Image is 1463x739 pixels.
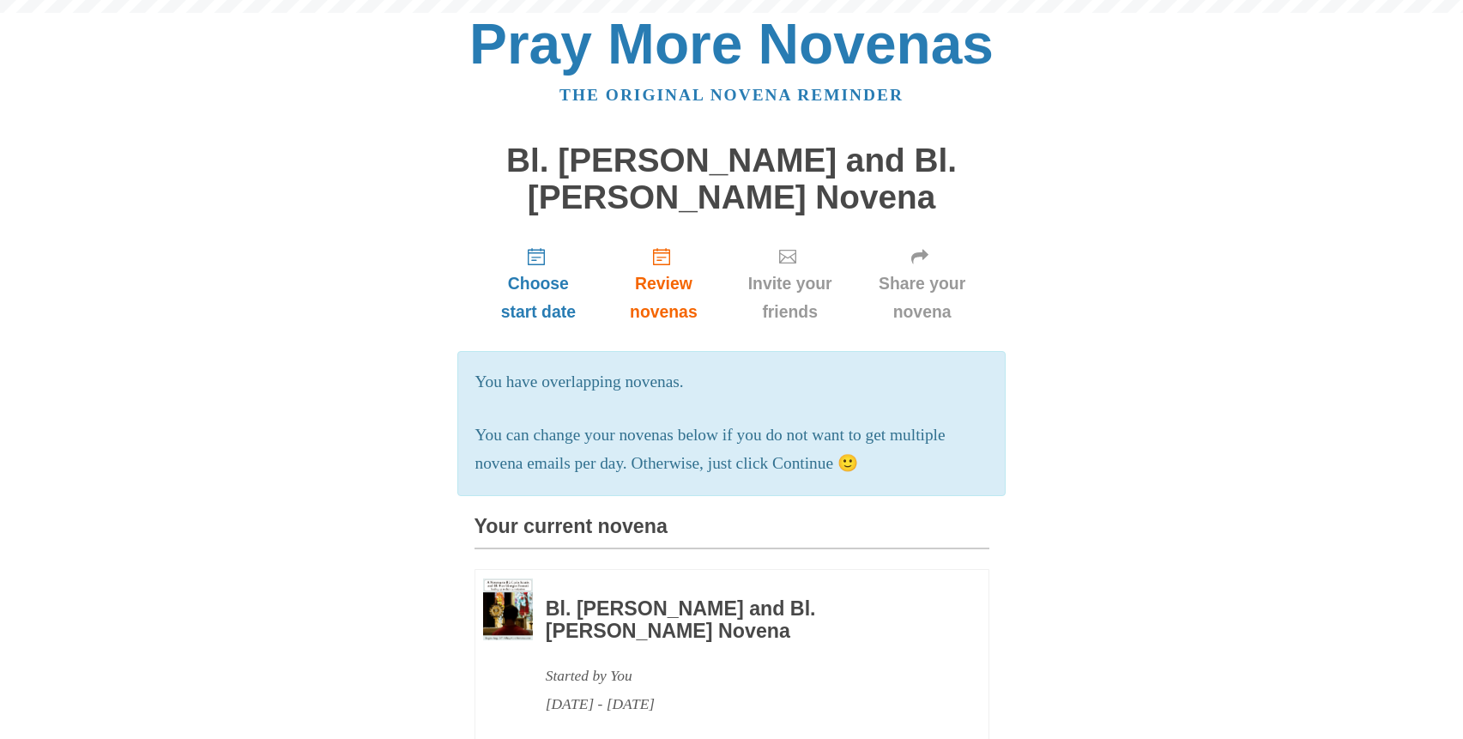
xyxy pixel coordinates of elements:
[483,578,533,641] img: Novena image
[475,142,989,215] h1: Bl. [PERSON_NAME] and Bl. [PERSON_NAME] Novena
[546,690,942,718] div: [DATE] - [DATE]
[469,12,994,76] a: Pray More Novenas
[492,270,586,326] span: Choose start date
[742,270,838,326] span: Invite your friends
[475,368,988,397] p: You have overlapping novenas.
[873,270,972,326] span: Share your novena
[620,270,707,326] span: Review novenas
[855,233,989,335] a: Share your novena
[475,233,603,335] a: Choose start date
[475,421,988,478] p: You can change your novenas below if you do not want to get multiple novena emails per day. Other...
[546,662,942,690] div: Started by You
[725,233,855,335] a: Invite your friends
[559,86,904,104] a: The original novena reminder
[475,516,989,549] h3: Your current novena
[602,233,724,335] a: Review novenas
[546,598,942,642] h3: Bl. [PERSON_NAME] and Bl. [PERSON_NAME] Novena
